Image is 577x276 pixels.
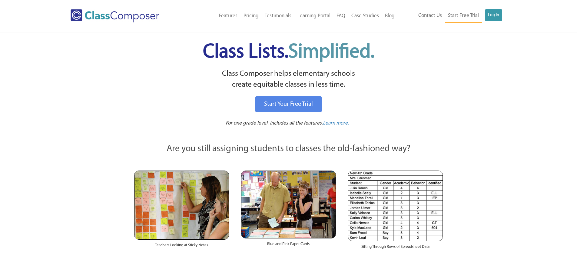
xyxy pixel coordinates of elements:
span: Simplified. [288,42,374,62]
a: Case Studies [348,9,382,23]
nav: Header Menu [398,9,502,23]
p: Class Composer helps elementary schools create equitable classes in less time. [133,68,444,91]
img: Blue and Pink Paper Cards [241,171,336,238]
span: For one grade level. Includes all the features. [226,121,323,126]
a: Testimonials [262,9,294,23]
img: Teachers Looking at Sticky Notes [134,171,229,240]
a: Learning Portal [294,9,333,23]
span: Start Your Free Trial [264,101,313,107]
a: Log In [485,9,502,21]
img: Class Composer [71,9,159,22]
a: Features [216,9,240,23]
img: Spreadsheets [348,171,443,241]
p: Are you still assigning students to classes the old-fashioned way? [134,142,443,156]
a: FAQ [333,9,348,23]
a: Contact Us [415,9,445,22]
a: Pricing [240,9,262,23]
div: Teachers Looking at Sticky Notes [134,240,229,254]
a: Start Free Trial [445,9,482,23]
nav: Header Menu [184,9,398,23]
a: Start Your Free Trial [255,96,322,112]
a: Learn more. [323,120,349,127]
span: Class Lists. [203,42,374,62]
span: Learn more. [323,121,349,126]
div: Blue and Pink Paper Cards [241,238,336,253]
a: Blog [382,9,398,23]
div: Sifting Through Rows of Spreadsheet Data [348,241,443,256]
